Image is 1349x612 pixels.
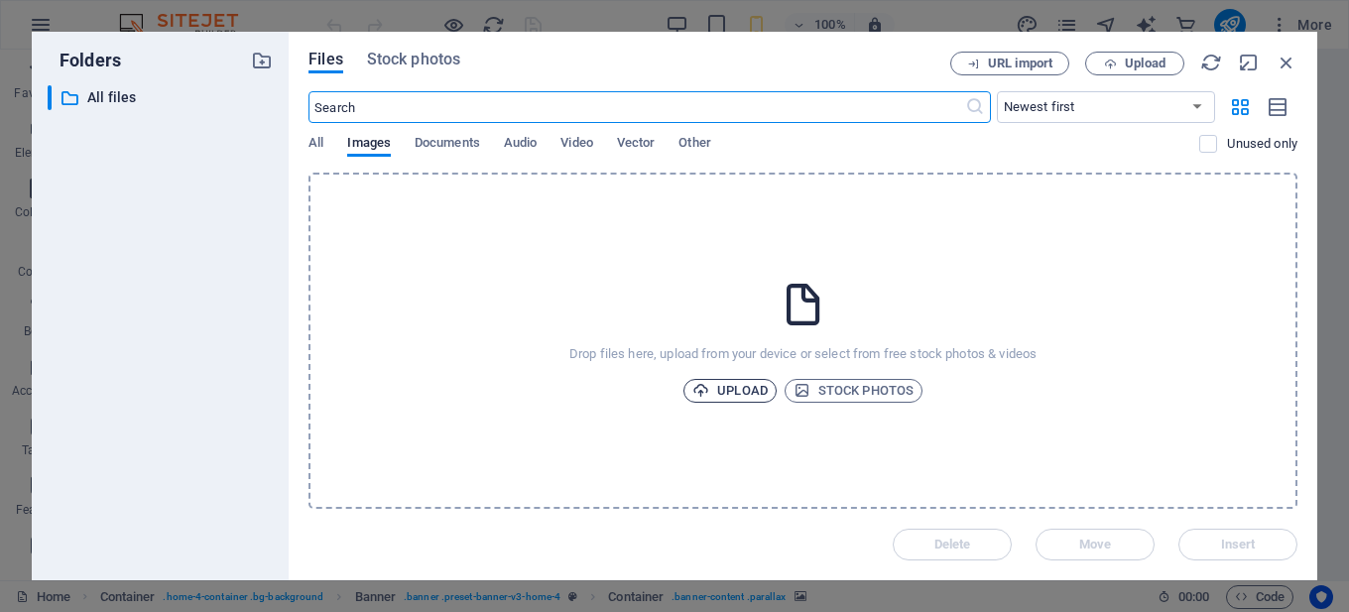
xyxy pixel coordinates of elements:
span: Other [678,131,710,159]
span: Vector [617,131,656,159]
i: Create new folder [251,50,273,71]
span: Stock photos [794,379,914,403]
div: ​ [48,85,52,110]
input: Search [308,91,964,123]
p: Folders [48,48,121,73]
p: Displays only files that are not in use on the website. Files added during this session can still... [1227,135,1297,153]
i: Close [1276,52,1297,73]
i: Reload [1200,52,1222,73]
p: All files [87,86,236,109]
p: Drop files here, upload from your device or select from free stock photos & videos [569,345,1037,363]
span: Documents [415,131,480,159]
button: URL import [950,52,1069,75]
span: Upload [1125,58,1165,69]
i: Minimize [1238,52,1260,73]
button: Stock photos [785,379,922,403]
span: All [308,131,323,159]
span: URL import [988,58,1052,69]
button: Upload [683,379,777,403]
span: Images [347,131,391,159]
span: Files [308,48,343,71]
span: Audio [504,131,537,159]
span: Video [560,131,592,159]
span: Stock photos [367,48,460,71]
span: Upload [692,379,768,403]
button: Upload [1085,52,1184,75]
